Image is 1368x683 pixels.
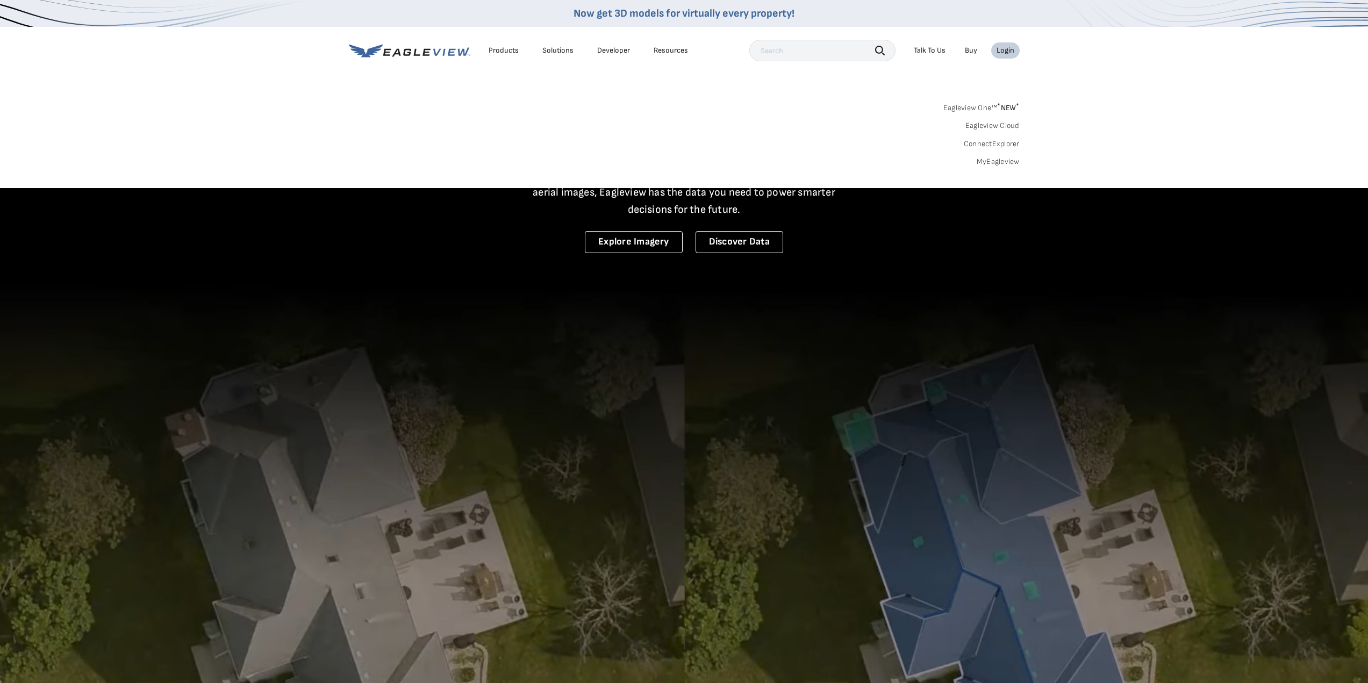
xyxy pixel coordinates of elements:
[914,46,946,55] div: Talk To Us
[965,121,1020,131] a: Eagleview Cloud
[542,46,574,55] div: Solutions
[654,46,688,55] div: Resources
[574,7,794,20] a: Now get 3D models for virtually every property!
[943,100,1020,112] a: Eagleview One™*NEW*
[997,46,1014,55] div: Login
[489,46,519,55] div: Products
[520,167,849,218] p: A new era starts here. Built on more than 3.5 billion high-resolution aerial images, Eagleview ha...
[696,231,783,253] a: Discover Data
[977,157,1020,167] a: MyEagleview
[964,139,1020,149] a: ConnectExplorer
[585,231,683,253] a: Explore Imagery
[965,46,977,55] a: Buy
[997,103,1019,112] span: NEW
[749,40,896,61] input: Search
[597,46,630,55] a: Developer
